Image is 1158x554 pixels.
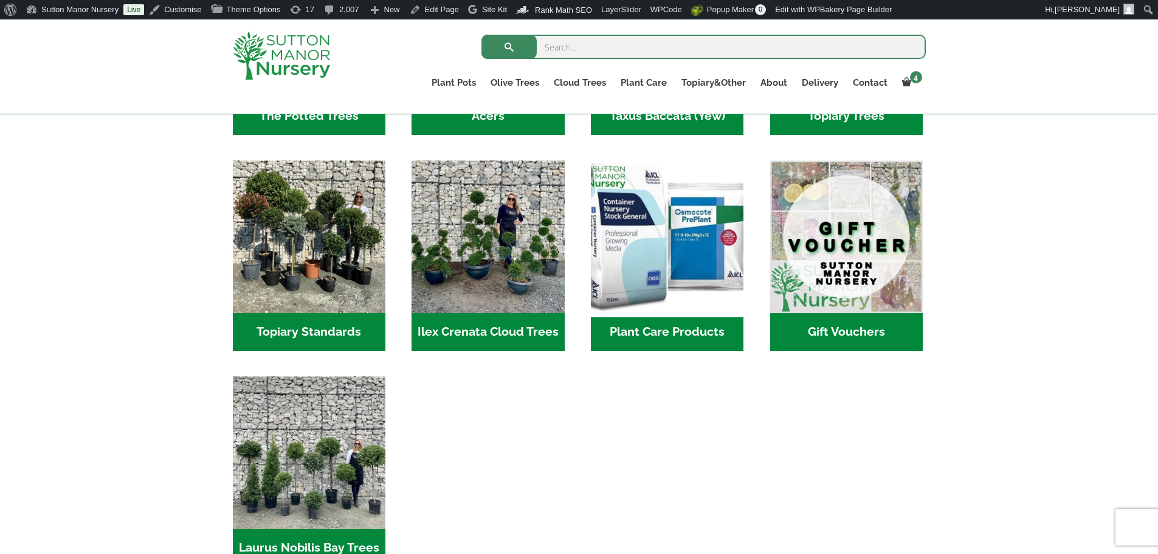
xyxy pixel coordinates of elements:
img: Home - IMG 5945 [233,376,385,529]
img: logo [233,32,330,80]
a: Cloud Trees [546,74,613,91]
a: Visit product category Ilex Crenata Cloud Trees [412,161,564,351]
a: Live [123,4,144,15]
span: Site Kit [482,5,507,14]
a: Visit product category Plant Care Products [591,161,743,351]
img: Home - IMG 5223 [233,161,385,313]
h2: Gift Vouchers [770,313,923,351]
a: Delivery [794,74,846,91]
h2: Topiary Standards [233,313,385,351]
a: Visit product category Topiary Standards [233,161,385,351]
span: 0 [755,4,766,15]
a: Olive Trees [483,74,546,91]
a: Visit product category Gift Vouchers [770,161,923,351]
h2: Topiary Trees [770,97,923,135]
span: 4 [910,71,922,83]
img: Home - food and soil [587,156,748,317]
h2: Ilex Crenata Cloud Trees [412,313,564,351]
a: Plant Care [613,74,674,91]
h2: Taxus Baccata (Yew) [591,97,743,135]
span: Rank Math SEO [535,5,592,15]
h2: The Potted Trees [233,97,385,135]
img: Home - MAIN [770,161,923,313]
a: 4 [895,74,926,91]
h2: Acers [412,97,564,135]
input: Search... [481,35,926,59]
img: Home - 9CE163CB 973F 4905 8AD5 A9A890F87D43 [412,161,564,313]
span: [PERSON_NAME] [1055,5,1120,14]
a: Topiary&Other [674,74,753,91]
h2: Plant Care Products [591,313,743,351]
a: About [753,74,794,91]
a: Plant Pots [424,74,483,91]
a: Contact [846,74,895,91]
